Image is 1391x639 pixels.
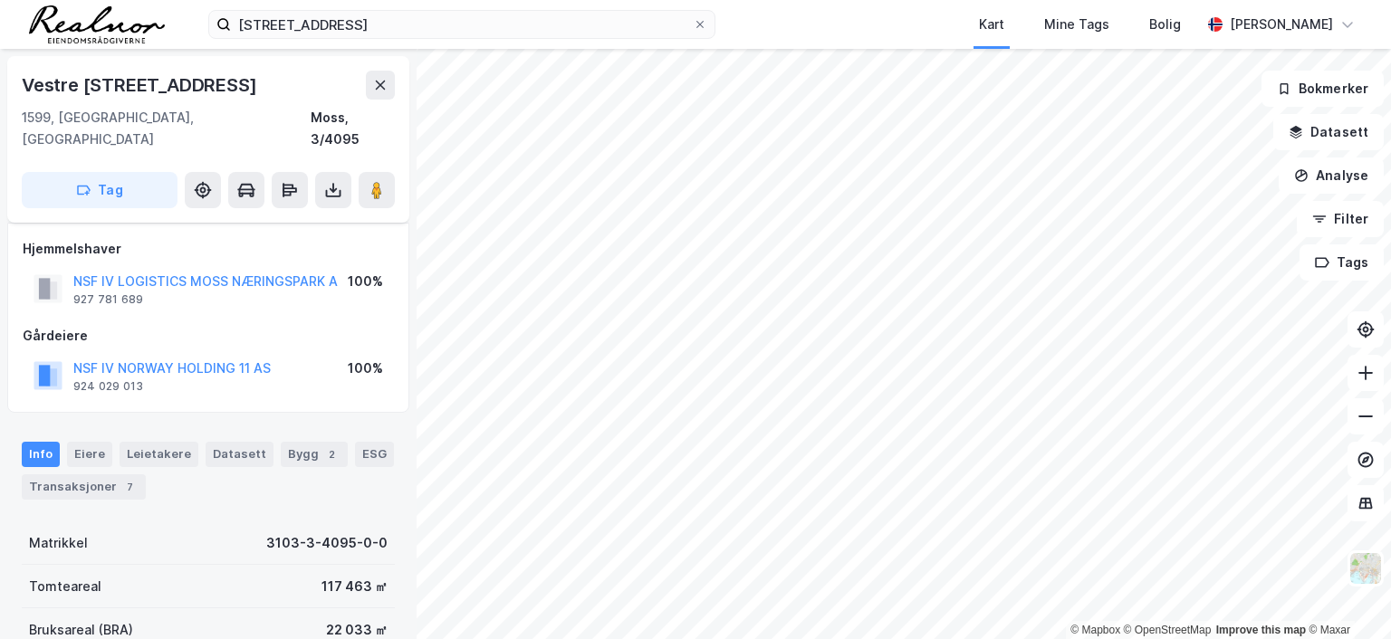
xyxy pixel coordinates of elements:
[266,532,388,554] div: 3103-3-4095-0-0
[1124,624,1212,636] a: OpenStreetMap
[355,442,394,467] div: ESG
[23,325,394,347] div: Gårdeiere
[29,532,88,554] div: Matrikkel
[22,172,177,208] button: Tag
[73,292,143,307] div: 927 781 689
[29,5,165,43] img: realnor-logo.934646d98de889bb5806.png
[29,576,101,597] div: Tomteareal
[22,107,311,150] div: 1599, [GEOGRAPHIC_DATA], [GEOGRAPHIC_DATA]
[1149,14,1181,35] div: Bolig
[67,442,112,467] div: Eiere
[1070,624,1120,636] a: Mapbox
[1230,14,1333,35] div: [PERSON_NAME]
[311,107,395,150] div: Moss, 3/4095
[1297,201,1384,237] button: Filter
[1300,552,1391,639] iframe: Chat Widget
[321,576,388,597] div: 117 463 ㎡
[73,379,143,394] div: 924 029 013
[120,442,198,467] div: Leietakere
[281,442,348,467] div: Bygg
[348,271,383,292] div: 100%
[1261,71,1384,107] button: Bokmerker
[1300,552,1391,639] div: Kontrollprogram for chat
[23,238,394,260] div: Hjemmelshaver
[22,474,146,500] div: Transaksjoner
[322,445,341,463] div: 2
[1216,624,1306,636] a: Improve this map
[1273,114,1384,150] button: Datasett
[979,14,1004,35] div: Kart
[1300,244,1384,281] button: Tags
[1044,14,1109,35] div: Mine Tags
[22,71,260,100] div: Vestre [STREET_ADDRESS]
[348,358,383,379] div: 100%
[1348,551,1383,586] img: Z
[1279,157,1384,194] button: Analyse
[22,442,60,467] div: Info
[206,442,273,467] div: Datasett
[231,11,693,38] input: Søk på adresse, matrikkel, gårdeiere, leietakere eller personer
[120,478,139,496] div: 7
